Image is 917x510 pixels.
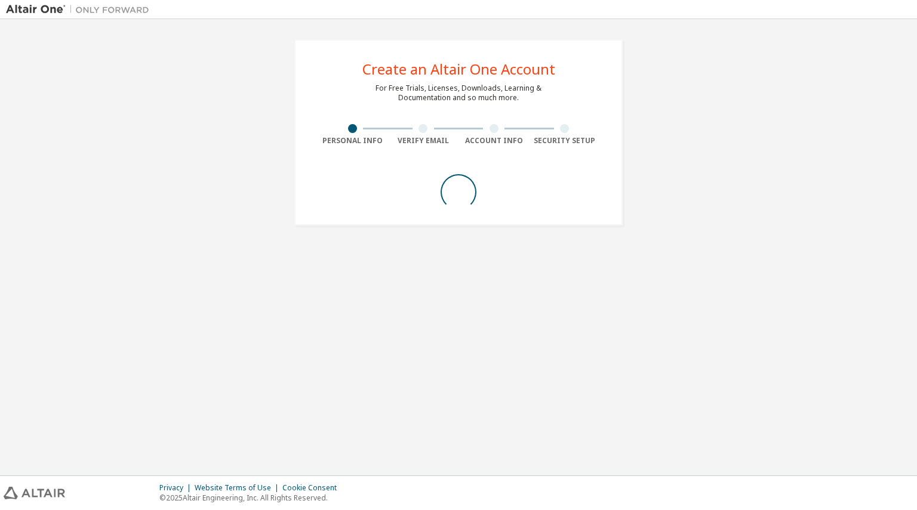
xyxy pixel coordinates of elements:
p: © 2025 Altair Engineering, Inc. All Rights Reserved. [159,493,344,503]
div: Website Terms of Use [195,483,282,493]
div: Personal Info [317,136,388,146]
div: Verify Email [388,136,459,146]
div: Cookie Consent [282,483,344,493]
img: Altair One [6,4,155,16]
div: Security Setup [530,136,601,146]
div: Account Info [458,136,530,146]
div: Privacy [159,483,195,493]
div: Create an Altair One Account [362,62,555,76]
div: For Free Trials, Licenses, Downloads, Learning & Documentation and so much more. [376,84,541,103]
img: altair_logo.svg [4,487,65,499]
